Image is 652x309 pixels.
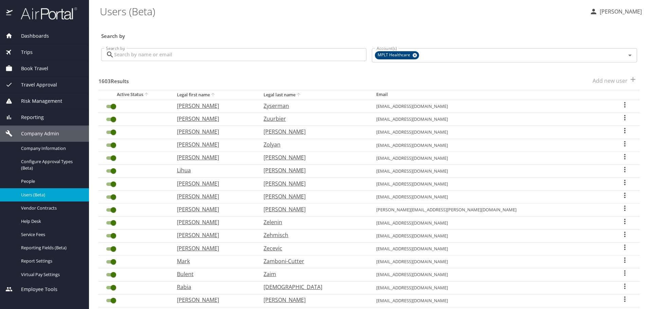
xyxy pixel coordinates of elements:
p: Bulent [177,270,250,278]
p: [PERSON_NAME] [264,166,363,174]
h3: Search by [101,28,637,40]
span: Book Travel [13,65,48,72]
p: [PERSON_NAME] [264,296,363,304]
p: Zehmisch [264,231,363,239]
button: Open [625,51,635,60]
td: [EMAIL_ADDRESS][DOMAIN_NAME] [371,100,610,113]
p: [PERSON_NAME] [264,153,363,161]
td: [EMAIL_ADDRESS][DOMAIN_NAME] [371,281,610,294]
th: Legal first name [171,90,258,100]
p: Lihua [177,166,250,174]
p: [PERSON_NAME] [177,244,250,252]
td: [EMAIL_ADDRESS][DOMAIN_NAME] [371,268,610,281]
span: Risk Management [13,97,62,105]
th: Legal last name [258,90,371,100]
span: Users (Beta) [21,192,81,198]
span: Reporting Fields (Beta) [21,245,81,251]
td: [EMAIL_ADDRESS][DOMAIN_NAME] [371,113,610,126]
span: Trips [13,49,33,56]
img: airportal-logo.png [13,7,77,20]
span: Employee Tools [13,286,57,293]
p: Mark [177,257,250,265]
p: Rabia [177,283,250,291]
span: MPLT Healthcare [375,52,414,59]
p: [PERSON_NAME] [177,205,250,213]
p: [PERSON_NAME] [264,128,363,136]
td: [EMAIL_ADDRESS][DOMAIN_NAME] [371,126,610,139]
p: [PERSON_NAME] [598,7,642,16]
span: Company Admin [13,130,59,137]
div: MPLT Healthcare [375,51,419,59]
span: Travel Approval [13,81,57,89]
th: Email [371,90,610,100]
p: Zelenin [264,218,363,226]
p: [PERSON_NAME] [177,231,250,239]
span: Configure Approval Types (Beta) [21,158,81,171]
h3: 1603 Results [98,73,129,85]
p: [PERSON_NAME] [264,192,363,200]
p: [DEMOGRAPHIC_DATA] [264,283,363,291]
p: [PERSON_NAME] [177,218,250,226]
p: Zecevic [264,244,363,252]
p: Zolyan [264,140,363,149]
td: [PERSON_NAME][EMAIL_ADDRESS][PERSON_NAME][DOMAIN_NAME] [371,204,610,216]
button: sort [143,92,150,98]
td: [EMAIL_ADDRESS][DOMAIN_NAME] [371,178,610,191]
th: Active Status [98,90,171,100]
p: [PERSON_NAME] [177,128,250,136]
td: [EMAIL_ADDRESS][DOMAIN_NAME] [371,229,610,242]
p: [PERSON_NAME] [264,179,363,188]
td: [EMAIL_ADDRESS][DOMAIN_NAME] [371,294,610,307]
span: Dashboards [13,32,49,40]
td: [EMAIL_ADDRESS][DOMAIN_NAME] [371,255,610,268]
td: [EMAIL_ADDRESS][DOMAIN_NAME] [371,152,610,165]
img: icon-airportal.png [6,7,13,20]
td: [EMAIL_ADDRESS][DOMAIN_NAME] [371,216,610,229]
span: Virtual Pay Settings [21,271,81,278]
td: [EMAIL_ADDRESS][DOMAIN_NAME] [371,243,610,255]
input: Search by name or email [114,48,366,61]
p: [PERSON_NAME] [177,102,250,110]
button: [PERSON_NAME] [587,5,645,18]
p: Zyserman [264,102,363,110]
button: sort [295,92,302,98]
p: [PERSON_NAME] [177,179,250,188]
p: [PERSON_NAME] [177,115,250,123]
p: Zamboni-Cutter [264,257,363,265]
span: Vendor Contracts [21,205,81,211]
span: Company Information [21,145,81,152]
p: [PERSON_NAME] [177,296,250,304]
button: sort [210,92,217,98]
span: People [21,178,81,185]
td: [EMAIL_ADDRESS][DOMAIN_NAME] [371,139,610,152]
p: [PERSON_NAME] [264,205,363,213]
p: Zuurbier [264,115,363,123]
p: [PERSON_NAME] [177,192,250,200]
p: Zaim [264,270,363,278]
p: [PERSON_NAME] [177,140,250,149]
span: Report Settings [21,258,81,264]
td: [EMAIL_ADDRESS][DOMAIN_NAME] [371,191,610,204]
td: [EMAIL_ADDRESS][DOMAIN_NAME] [371,165,610,177]
span: Service Fees [21,231,81,238]
p: [PERSON_NAME] [177,153,250,161]
h1: Users (Beta) [100,1,584,22]
span: Reporting [13,114,44,121]
span: Help Desk [21,218,81,225]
